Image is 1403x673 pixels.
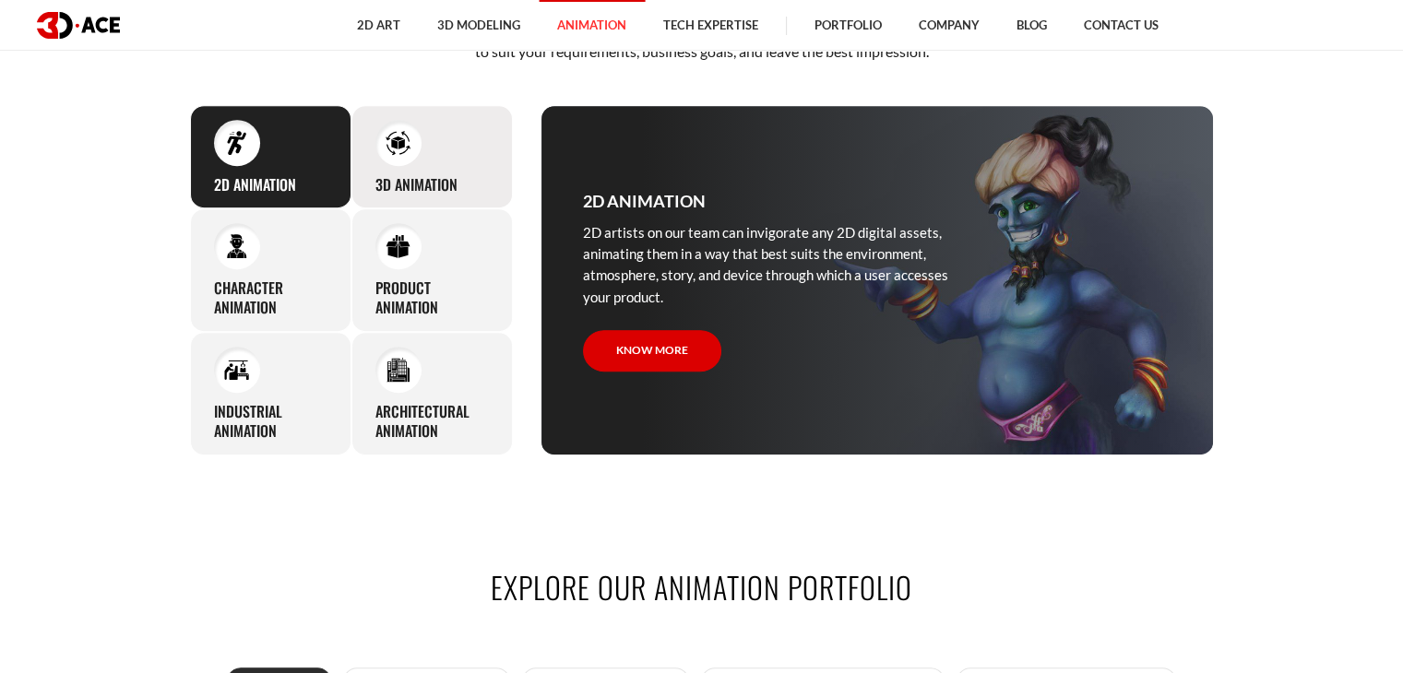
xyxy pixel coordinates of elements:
h3: 3D Animation [375,175,458,195]
h3: Industrial animation [214,402,327,441]
img: 2D Animation [224,130,249,155]
img: Product animation [386,234,410,259]
a: Know more [583,330,721,372]
h3: Product animation [375,278,489,317]
h3: Character animation [214,278,327,317]
h2: Explore our animation portfolio [190,566,1214,608]
img: logo dark [37,12,120,39]
img: Architectural animation [386,358,410,383]
h3: Architectural animation [375,402,489,441]
h3: 2D Animation [583,188,706,214]
img: Character animation [224,234,249,259]
img: 3D Animation [386,130,410,155]
h3: 2D Animation [214,175,296,195]
img: Industrial animation [224,358,249,383]
p: 2D artists on our team can invigorate any 2D digital assets, animating them in a way that best su... [583,222,961,309]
